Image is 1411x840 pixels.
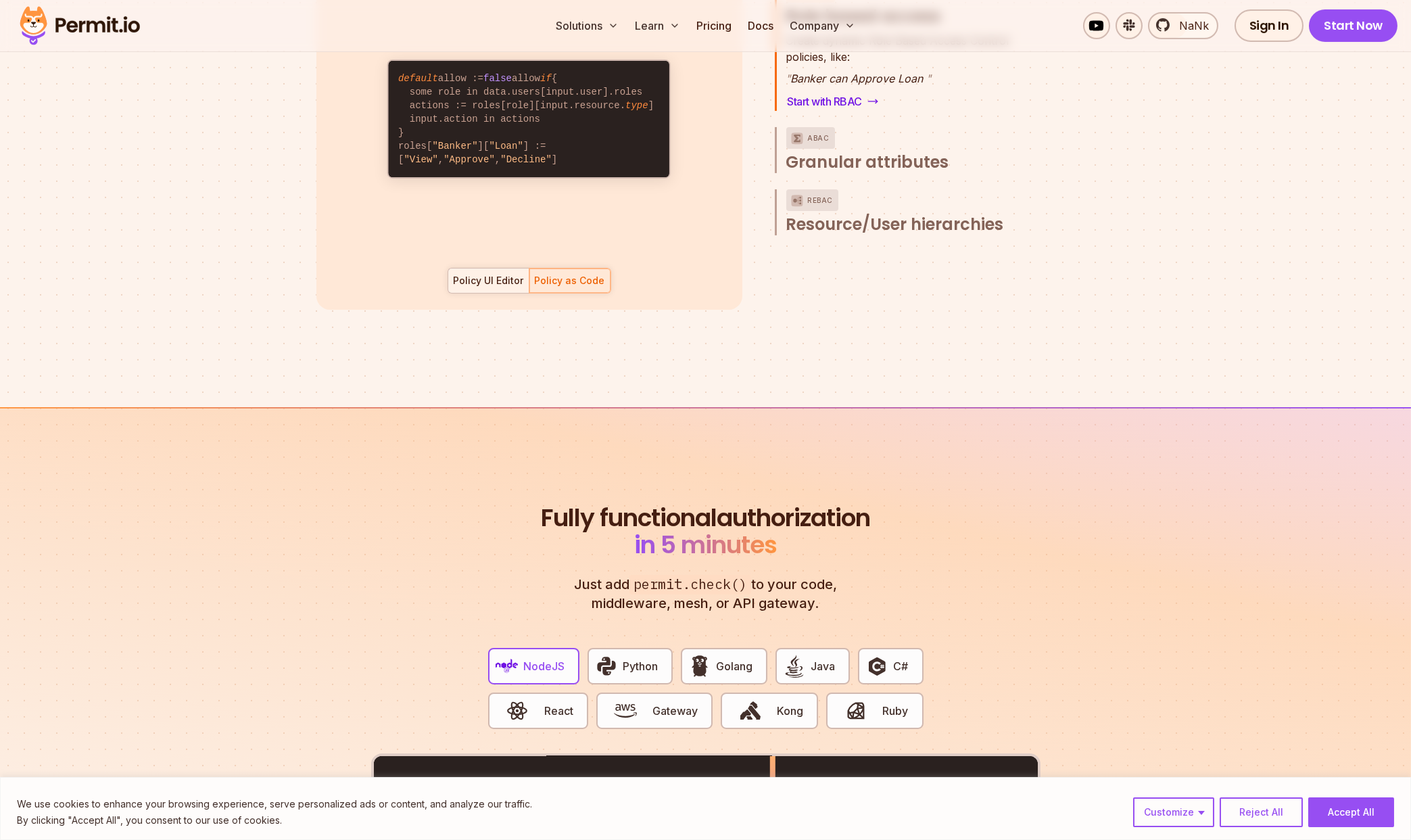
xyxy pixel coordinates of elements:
img: Gateway [614,699,637,722]
span: " [927,72,932,85]
span: in 5 minutes [634,528,777,562]
h2: authorization [538,505,874,559]
img: Python [595,655,618,678]
span: React [544,703,573,719]
div: Policy UI Editor [454,274,524,287]
img: React [506,699,529,722]
span: Granular attributes [786,151,949,173]
img: Permit logo [14,3,146,49]
button: ReBACResource/User hierarchies [786,189,1038,235]
span: NodeJS [523,658,565,674]
span: NaNk [1171,18,1209,34]
span: Java [811,658,835,674]
button: Reject All [1220,797,1303,827]
span: permit.check() [629,575,751,594]
img: NodeJS [496,655,519,678]
img: C# [865,655,888,678]
p: We use cookies to enhance your browsing experience, serve personalized ads or content, and analyz... [17,796,532,812]
span: C# [894,658,909,674]
span: "View" [404,154,437,165]
p: By clicking "Accept All", you consent to our use of cookies. [17,812,532,829]
p: ABAC [808,127,830,149]
div: RBACRole based access [786,32,1038,111]
button: Company [784,12,861,39]
span: "Banker" [432,141,477,151]
a: Start with RBAC [786,92,880,111]
a: Start Now [1309,9,1397,42]
a: NaNk [1148,12,1218,39]
a: Pricing [691,12,737,39]
p: ReBAC [808,189,834,211]
span: default [398,73,438,84]
img: Java [783,655,806,678]
img: Ruby [844,699,867,722]
p: Just add to your code, middleware, mesh, or API gateway. [560,575,852,613]
span: Gateway [652,703,698,719]
button: Policy UI Editor [448,268,529,294]
button: ABACGranular attributes [786,127,1038,173]
span: "Decline" [500,154,552,165]
a: Sign In [1235,9,1304,42]
span: "Approve" [444,154,495,165]
span: "Loan" [489,141,523,151]
span: if [540,73,552,84]
span: Golang [716,658,752,674]
span: Ruby [883,703,909,719]
code: allow := allow { some role in data.users[input.user].roles actions := roles[role][input.resource.... [389,61,669,177]
span: " [786,72,791,85]
p: Banker can Approve Loan [786,70,1009,87]
img: Golang [688,655,711,678]
button: Solutions [550,12,624,39]
span: Kong [777,703,803,719]
button: Accept All [1308,797,1394,827]
span: false [483,73,512,84]
span: Fully functional [541,505,717,532]
span: Resource/User hierarchies [786,214,1004,235]
img: Kong [739,699,762,722]
button: Customize [1133,797,1214,827]
span: Python [623,658,658,674]
span: type [625,100,648,111]
button: Learn [629,12,686,39]
a: Docs [742,12,779,39]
